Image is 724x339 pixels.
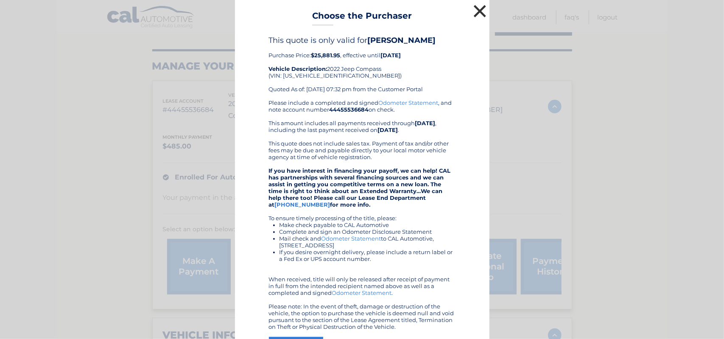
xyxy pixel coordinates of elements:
li: Mail check and to CAL Automotive, [STREET_ADDRESS] [280,235,456,249]
li: Complete and sign an Odometer Disclosure Statement [280,228,456,235]
div: Purchase Price: , effective until 2022 Jeep Compass (VIN: [US_VEHICLE_IDENTIFICATION_NUMBER]) Quo... [269,36,456,99]
div: Please include a completed and signed , and note account number on check. This amount includes al... [269,99,456,330]
strong: Vehicle Description: [269,65,327,72]
a: [PHONE_NUMBER] [275,201,330,208]
a: Odometer Statement [332,289,392,296]
li: If you desire overnight delivery, please include a return label or a Fed Ex or UPS account number. [280,249,456,262]
b: [DATE] [381,52,401,59]
li: Make check payable to CAL Automotive [280,221,456,228]
b: $25,881.95 [311,52,341,59]
button: × [472,3,489,20]
b: [DATE] [378,126,398,133]
a: Odometer Statement [321,235,381,242]
h3: Choose the Purchaser [312,11,412,25]
b: [DATE] [415,120,436,126]
b: [PERSON_NAME] [368,36,436,45]
b: 44455536684 [330,106,369,113]
strong: If you have interest in financing your payoff, we can help! CAL has partnerships with several fin... [269,167,451,208]
a: Odometer Statement [379,99,439,106]
h4: This quote is only valid for [269,36,456,45]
